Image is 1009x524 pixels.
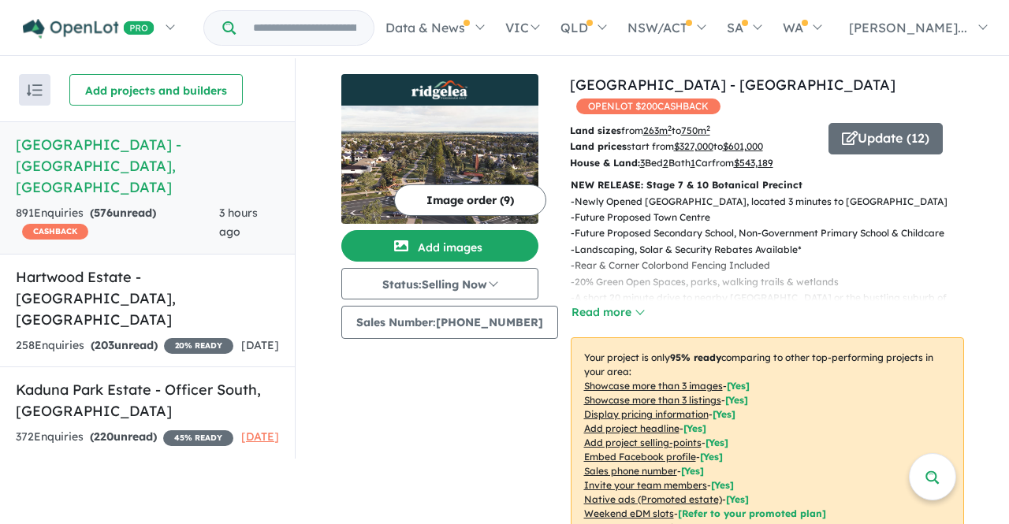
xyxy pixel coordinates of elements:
input: Try estate name, suburb, builder or developer [239,11,370,45]
span: 203 [95,338,114,352]
img: Openlot PRO Logo White [23,19,155,39]
img: Ridgelea Estate - Pakenham East Logo [348,80,532,99]
p: - Newly Opened [GEOGRAPHIC_DATA], located 3 minutes to [GEOGRAPHIC_DATA] [571,194,977,210]
span: [DATE] [241,338,279,352]
u: Showcase more than 3 images [584,380,723,392]
a: Ridgelea Estate - Pakenham East LogoRidgelea Estate - Pakenham East [341,74,538,224]
button: Image order (9) [394,184,546,216]
span: 220 [94,429,114,444]
span: [ Yes ] [700,451,723,463]
sup: 2 [668,124,672,132]
u: Add project headline [584,422,679,434]
span: [Refer to your promoted plan] [678,507,826,519]
h5: [GEOGRAPHIC_DATA] - [GEOGRAPHIC_DATA] , [GEOGRAPHIC_DATA] [16,134,279,198]
p: Bed Bath Car from [570,155,817,171]
strong: ( unread) [90,429,157,444]
span: [ Yes ] [711,479,734,491]
span: [ Yes ] [706,437,728,448]
u: Showcase more than 3 listings [584,394,721,406]
p: - 20% Green Open Spaces, parks, walking trails & wetlands [571,274,977,290]
u: 2 [663,157,668,169]
h5: Hartwood Estate - [GEOGRAPHIC_DATA] , [GEOGRAPHIC_DATA] [16,266,279,330]
u: 750 m [681,124,710,136]
u: Invite your team members [584,479,707,491]
p: start from [570,139,817,154]
div: 891 Enquir ies [16,204,219,242]
p: - A short 20 minute drive to nearby [GEOGRAPHIC_DATA] or the bustling suburb of [GEOGRAPHIC_DATA] [571,290,977,322]
p: - Future Proposed Town Centre [571,210,977,225]
b: 95 % ready [670,351,721,363]
h5: Kaduna Park Estate - Officer South , [GEOGRAPHIC_DATA] [16,379,279,422]
u: Weekend eDM slots [584,507,674,519]
u: Embed Facebook profile [584,451,696,463]
u: 1 [691,157,695,169]
span: CASHBACK [22,224,88,240]
span: 45 % READY [163,430,233,446]
u: Sales phone number [584,465,677,477]
button: Update (12) [828,123,943,154]
div: 258 Enquir ies [16,336,233,355]
span: [PERSON_NAME]... [849,20,967,35]
u: $ 601,000 [723,140,763,152]
img: sort.svg [27,84,43,96]
b: Land sizes [570,124,621,136]
p: - Rear & Corner Colorbond Fencing Included [571,258,977,273]
span: [ Yes ] [713,408,735,420]
span: [ Yes ] [725,394,748,406]
p: - Future Proposed Secondary School, Non-Government Primary School & Childcare [571,225,977,241]
button: Status:Selling Now [341,268,538,299]
span: to [713,140,763,152]
b: Land prices [570,140,627,152]
strong: ( unread) [90,206,156,220]
span: [ Yes ] [681,465,704,477]
span: 3 hours ago [219,206,258,239]
span: to [672,124,710,136]
span: 576 [94,206,113,220]
span: 20 % READY [164,338,233,354]
img: Ridgelea Estate - Pakenham East [341,106,538,224]
span: [Yes] [726,493,749,505]
u: 3 [640,157,645,169]
span: OPENLOT $ 200 CASHBACK [576,98,720,114]
span: [ Yes ] [683,422,706,434]
span: [DATE] [241,429,279,444]
u: 263 m [643,124,672,136]
div: 372 Enquir ies [16,428,233,447]
p: NEW RELEASE: Stage 7 & 10 Botanical Precinct [571,177,964,193]
u: Display pricing information [584,408,709,420]
button: Add projects and builders [69,74,243,106]
u: Add project selling-points [584,437,702,448]
b: House & Land: [570,157,640,169]
a: [GEOGRAPHIC_DATA] - [GEOGRAPHIC_DATA] [570,76,895,94]
p: from [570,123,817,139]
button: Sales Number:[PHONE_NUMBER] [341,306,558,339]
sup: 2 [706,124,710,132]
strong: ( unread) [91,338,158,352]
u: Native ads (Promoted estate) [584,493,722,505]
button: Add images [341,230,538,262]
button: Read more [571,303,645,321]
p: - Landscaping, Solar & Security Rebates Available* [571,242,977,258]
u: $ 543,189 [734,157,773,169]
u: $ 327,000 [674,140,713,152]
span: [ Yes ] [727,380,750,392]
